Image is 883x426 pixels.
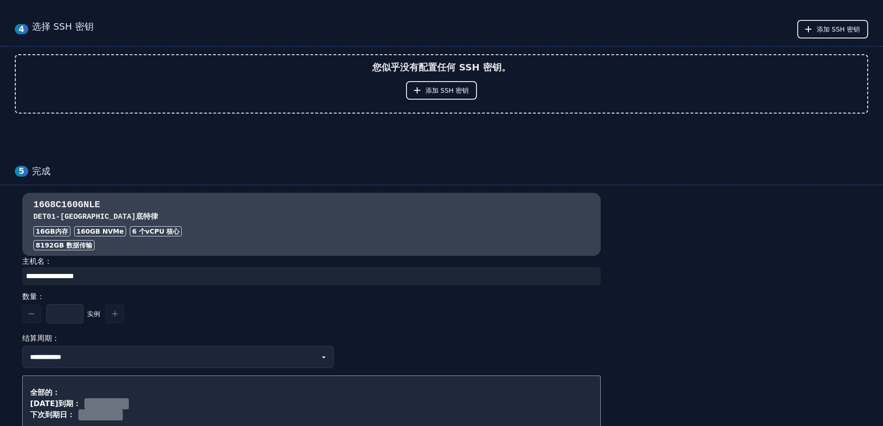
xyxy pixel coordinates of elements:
font: 添加 SSH 密钥 [817,25,860,33]
font: 主机名： [22,257,52,266]
font: 16GB [36,228,55,235]
font: 实例 [87,310,100,318]
font: 添加 SSH 密钥 [426,87,469,94]
button: 添加 SSH 密钥 [406,81,477,100]
font: [DATE]到期： [30,399,81,408]
font: 4 [19,24,25,34]
font: GB 数据传输 [54,242,92,249]
font: 160 [76,228,90,235]
font: 选择 SSH 密钥 [32,21,94,32]
font: DET01 [33,213,56,221]
font: 完成 [32,165,51,177]
font: 数量： [22,292,44,301]
font: 内存 [55,228,68,235]
font: 下次到期日： [30,410,75,419]
font: 5 [19,166,25,176]
font: 您似乎没有配置任何 SSH 密钥。 [372,62,511,73]
font: 16G8C160GNLE [33,199,100,210]
font: [GEOGRAPHIC_DATA]底特律 [60,213,158,221]
font: 全部的： [30,388,60,397]
button: 添加 SSH 密钥 [797,20,868,38]
font: - [56,213,60,221]
font: 6 个 [132,228,146,235]
font: 8192 [36,242,54,249]
font: GB NVMe [90,228,124,235]
font: 结算周期： [22,334,59,343]
font: vCPU 核心 [146,228,180,235]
